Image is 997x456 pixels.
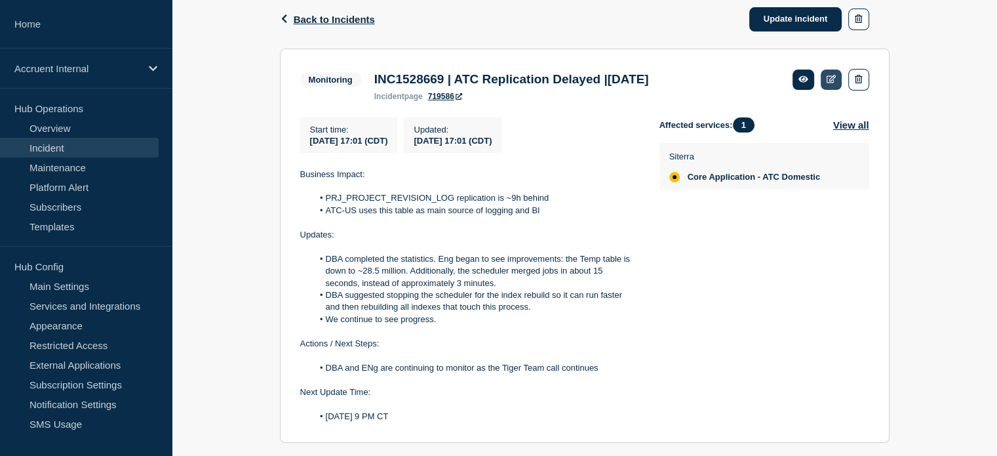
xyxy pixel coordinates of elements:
[300,169,638,180] p: Business Impact:
[374,92,404,101] span: incident
[688,172,820,182] span: Core Application - ATC Domestic
[374,92,423,101] p: page
[313,205,638,217] li: ATC-US uses this table as main source of logging and BI
[310,125,388,135] p: Start time :
[313,362,638,374] li: DBA and ENg are continuing to monitor as the Tiger Team call continues
[313,192,638,204] li: PRJ_PROJECT_REVISION_LOG replication is ~9h behind
[310,136,388,146] span: [DATE] 17:01 (CDT)
[280,14,375,25] button: Back to Incidents
[294,14,375,25] span: Back to Incidents
[749,7,842,31] a: Update incident
[833,117,869,133] button: View all
[414,135,492,146] div: [DATE] 17:01 (CDT)
[669,172,680,182] div: affected
[313,411,638,423] li: [DATE] 9 PM CT
[313,289,638,314] li: DBA suggested stopping the scheduler for the index rebuild so it can run faster and then rebuildi...
[313,314,638,325] li: We continue to see progress.
[300,386,638,398] p: Next Update Time:
[374,72,649,87] h3: INC1528669 | ATC Replication Delayed |[DATE]
[14,63,140,74] p: Accruent Internal
[313,253,638,289] li: DBA completed the statistics. Eng began to see improvements: the Temp table is down to ~28.5 mill...
[300,72,361,87] span: Monitoring
[414,125,492,135] p: Updated :
[428,92,462,101] a: 719586
[669,152,820,161] p: Siterra
[659,117,761,133] span: Affected services:
[300,338,638,350] p: Actions / Next Steps:
[300,229,638,241] p: Updates:
[733,117,754,133] span: 1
